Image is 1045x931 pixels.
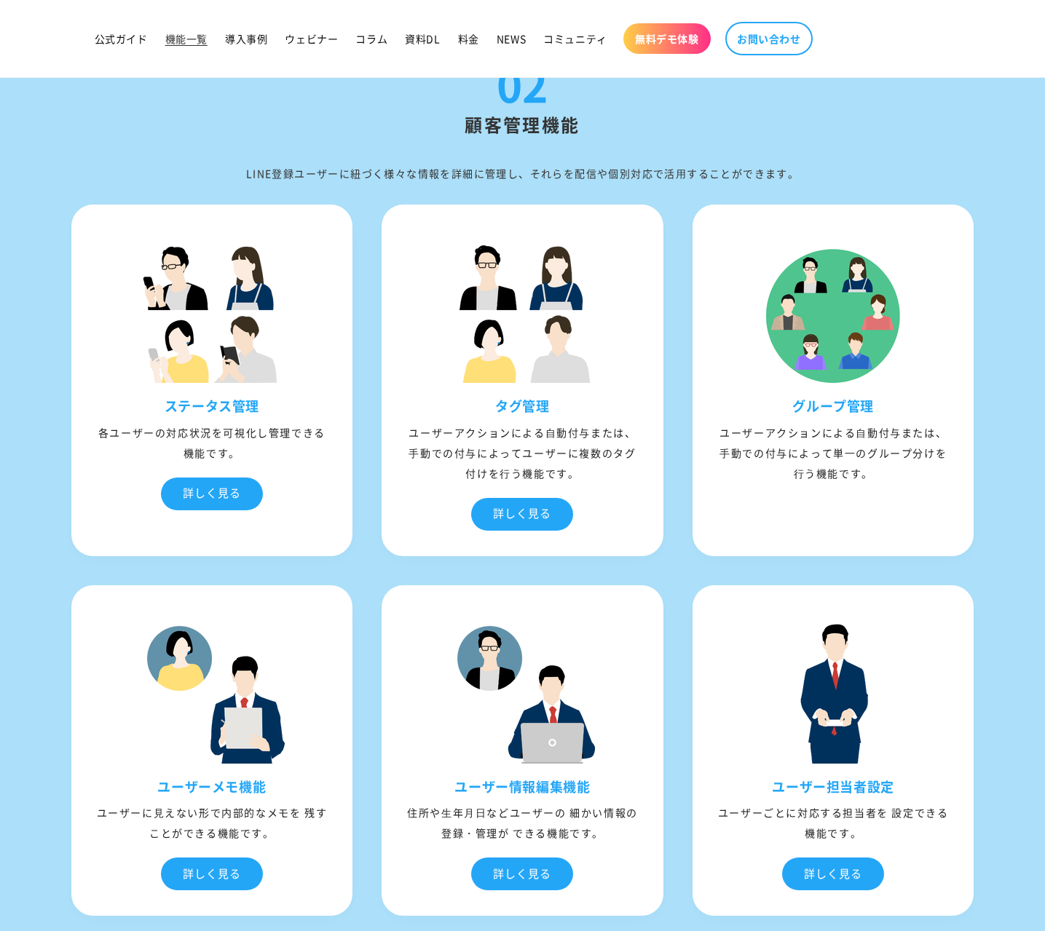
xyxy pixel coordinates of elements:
[385,397,660,414] h3: タグ管理
[760,237,906,383] img: グループ管理
[385,802,660,843] div: 住所や⽣年⽉⽇などユーザーの 細かい情報の登録・管理が できる機能です。
[449,237,595,383] img: タグ管理
[396,23,449,54] a: 資料DL
[497,32,526,45] span: NEWS
[157,23,216,54] a: 機能一覧
[471,857,573,890] div: 詳しく見る
[75,778,350,795] h3: ユーザーメモ機能
[471,498,573,531] div: 詳しく見る
[355,32,387,45] span: コラム
[696,778,971,795] h3: ユーザー担当者設定
[75,802,350,843] div: ユーザーに⾒えない形で内部的なメモを 残すことができる機能です。
[139,618,285,764] img: ユーザーメモ機能
[497,62,548,106] div: 02
[71,113,974,135] h2: 顧客管理機能
[535,23,616,54] a: コミュニティ
[696,397,971,414] h3: グループ管理
[449,618,595,764] img: ユーザー情報編集機能
[696,802,971,843] div: ユーザーごとに対応する担当者を 設定できる機能です。
[458,32,479,45] span: 料金
[385,778,660,795] h3: ユーザー情報編集機能
[623,23,711,54] a: 無料デモ体験
[75,422,350,463] div: 各ユーザーの対応状況を可視化し管理できる機能です。
[760,618,906,764] img: ユーザー担当者設定
[635,32,699,45] span: 無料デモ体験
[385,422,660,483] div: ユーザーアクションによる⾃動付与または、⼿動での付与によってユーザーに複数のタグ付けを⾏う機能です。
[405,32,440,45] span: 資料DL
[86,23,157,54] a: 公式ガイド
[165,32,208,45] span: 機能一覧
[75,397,350,414] h3: ステータス管理
[161,478,263,510] div: 詳しく見る
[285,32,338,45] span: ウェビナー
[543,32,607,45] span: コミュニティ
[725,22,813,55] a: お問い合わせ
[139,237,285,383] img: ステータス管理
[71,165,974,183] div: LINE登録ユーザーに紐づく様々な情報を詳細に管理し、それらを配信や個別対応で活⽤することができます。
[276,23,347,54] a: ウェビナー
[225,32,267,45] span: 導入事例
[488,23,535,54] a: NEWS
[737,32,801,45] span: お問い合わせ
[449,23,488,54] a: 料金
[696,422,971,483] div: ユーザーアクションによる⾃動付与または、⼿動での付与によって単⼀のグループ分けを⾏う機能です。
[95,32,148,45] span: 公式ガイド
[161,857,263,890] div: 詳しく見る
[782,857,884,890] div: 詳しく見る
[216,23,276,54] a: 導入事例
[347,23,396,54] a: コラム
